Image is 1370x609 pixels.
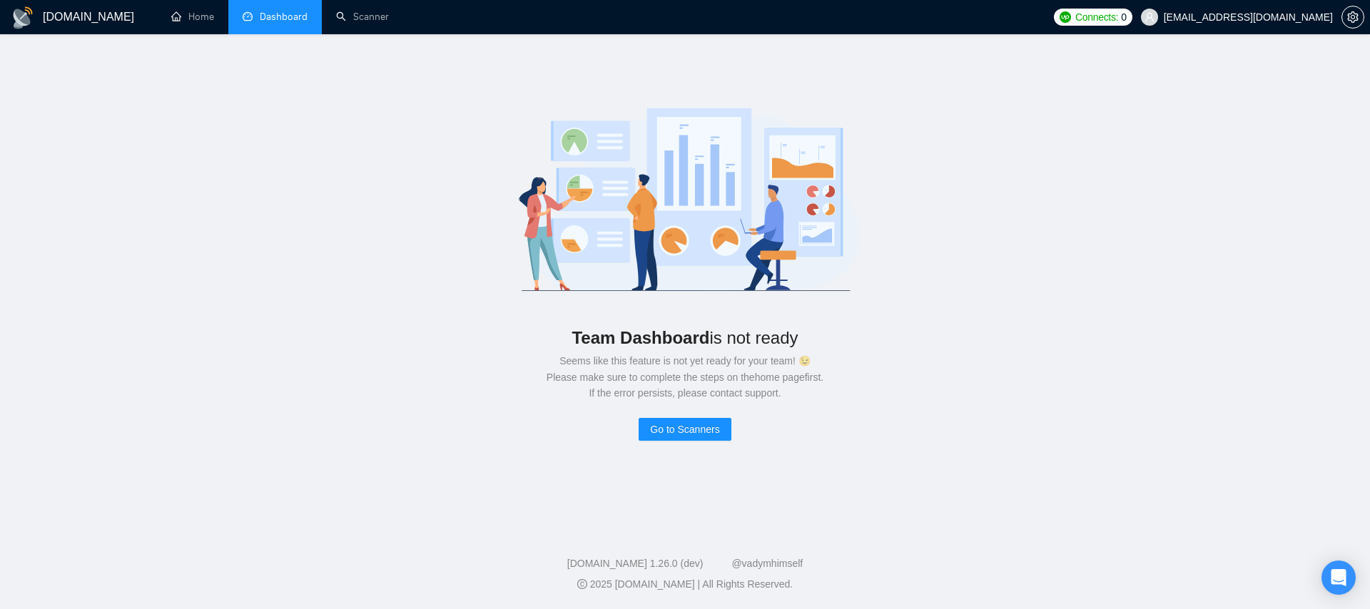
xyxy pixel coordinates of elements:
[572,328,709,347] b: Team Dashboard
[1075,9,1118,25] span: Connects:
[731,558,803,569] a: @vadymhimself
[755,372,805,383] a: home page
[1321,561,1356,595] div: Open Intercom Messenger
[46,353,1324,401] div: Seems like this feature is not yet ready for your team! 😉 Please make sure to complete the steps ...
[260,11,308,23] span: Dashboard
[46,322,1324,353] div: is not ready
[650,421,719,437] span: Go to Scanners
[243,11,253,21] span: dashboard
[11,6,34,29] img: logo
[1341,6,1364,29] button: setting
[1342,11,1364,23] span: setting
[577,579,587,589] span: copyright
[1145,12,1155,22] span: user
[1121,9,1127,25] span: 0
[567,558,704,569] a: [DOMAIN_NAME] 1.26.0 (dev)
[639,418,731,441] button: Go to Scanners
[11,577,1359,592] div: 2025 [DOMAIN_NAME] | All Rights Reserved.
[336,11,389,23] a: searchScanner
[482,91,888,305] img: logo
[1341,11,1364,23] a: setting
[1060,11,1071,23] img: upwork-logo.png
[171,11,214,23] a: homeHome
